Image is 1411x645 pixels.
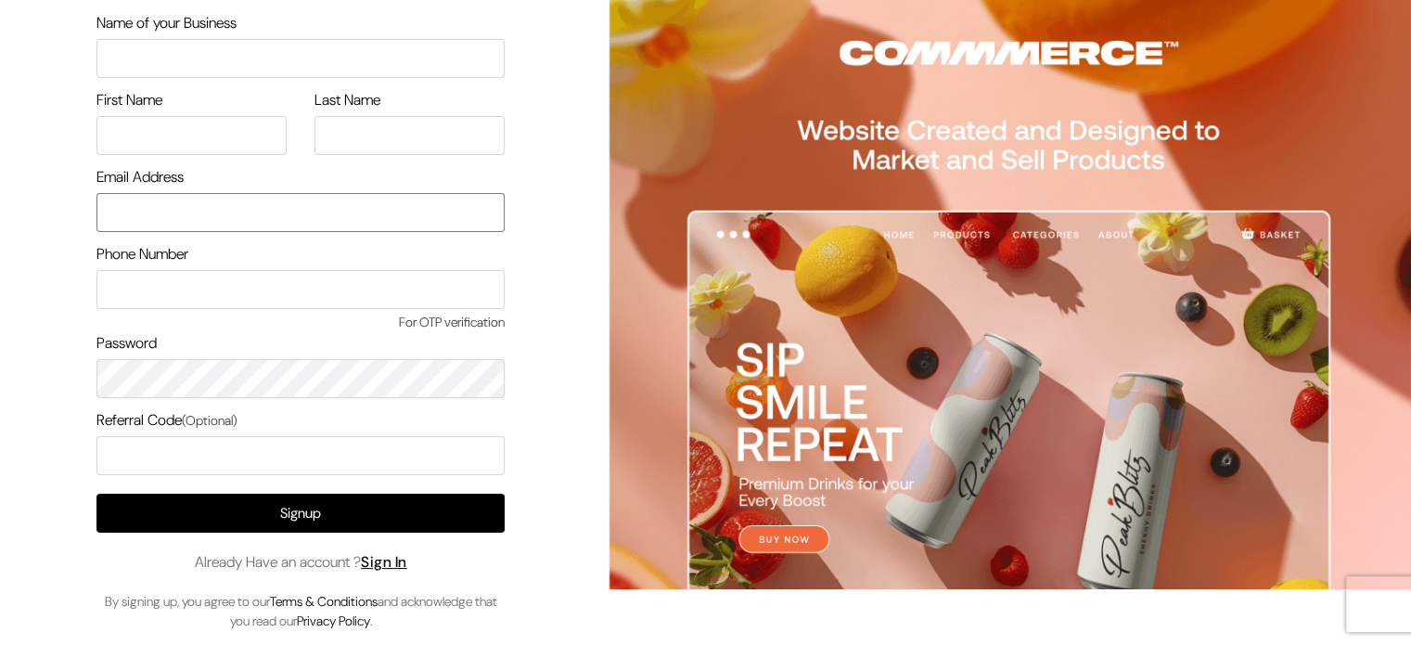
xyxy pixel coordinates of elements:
[195,551,407,574] span: Already Have an account ?
[96,89,162,111] label: First Name
[96,409,237,432] label: Referral Code
[96,12,237,34] label: Name of your Business
[96,166,184,188] label: Email Address
[361,552,407,572] a: Sign In
[96,332,157,355] label: Password
[96,592,505,631] p: By signing up, you agree to our and acknowledge that you read our .
[297,613,370,629] a: Privacy Policy
[96,313,505,332] span: For OTP verification
[182,412,237,429] span: (Optional)
[314,89,380,111] label: Last Name
[270,593,378,610] a: Terms & Conditions
[96,243,188,265] label: Phone Number
[96,494,505,533] button: Signup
